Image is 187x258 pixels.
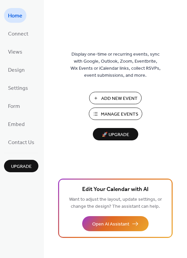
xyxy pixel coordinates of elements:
button: Manage Events [89,108,142,120]
span: Embed [8,119,25,130]
span: Contact Us [8,137,34,148]
span: Design [8,65,25,76]
span: 🚀 Upgrade [97,130,134,139]
a: Home [4,8,26,23]
span: Upgrade [11,163,32,170]
span: Display one-time or recurring events, sync with Google, Outlook, Zoom, Eventbrite, Wix Events or ... [70,51,161,79]
a: Connect [4,26,32,41]
span: Connect [8,29,28,40]
a: Form [4,99,24,113]
button: Upgrade [4,160,38,172]
a: Views [4,44,26,59]
a: Design [4,62,29,77]
span: Manage Events [101,111,138,118]
span: Views [8,47,22,58]
a: Contact Us [4,135,38,149]
button: 🚀 Upgrade [93,128,138,140]
span: Add New Event [101,95,138,102]
span: Edit Your Calendar with AI [82,185,149,194]
span: Want to adjust the layout, update settings, or change the design? The assistant can help. [69,195,162,211]
button: Open AI Assistant [82,216,149,231]
span: Open AI Assistant [92,221,129,228]
span: Home [8,11,22,21]
span: Form [8,101,20,112]
span: Settings [8,83,28,94]
a: Embed [4,117,29,131]
a: Settings [4,80,32,95]
button: Add New Event [89,92,142,104]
